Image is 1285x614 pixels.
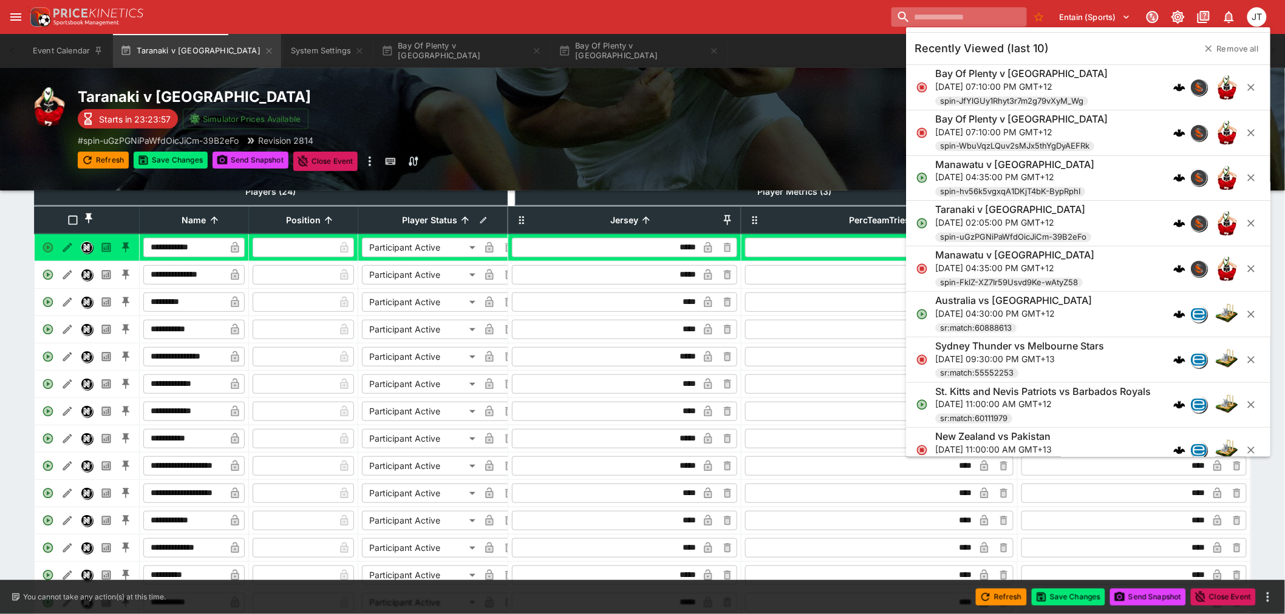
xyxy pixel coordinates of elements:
div: Nexus [81,378,93,390]
img: logo-cerberus.svg [1173,217,1185,229]
div: Active Player [38,292,58,312]
img: cricket.png [1215,393,1239,417]
div: Active Player [38,538,58,558]
div: Nexus [81,405,93,417]
button: Edit [58,484,77,503]
p: [DATE] 07:10:00 PM GMT+12 [935,125,1108,138]
button: Edit [58,320,77,339]
button: Edit [58,265,77,285]
button: more [363,152,377,171]
button: System Settings [284,34,372,68]
p: [DATE] 02:05:00 PM GMT+12 [935,216,1091,229]
div: Active Player [38,265,58,285]
img: nexus.svg [81,297,92,308]
button: Nexus [77,402,97,421]
div: Active Player [38,402,58,421]
span: sr:match:55552253 [935,367,1018,379]
span: sr:match:60111979 [935,413,1012,425]
div: Active Player [38,484,58,503]
p: [DATE] 04:30:00 PM GMT+12 [935,306,1092,319]
svg: Open [916,217,928,229]
div: Nexus [81,487,93,499]
svg: Closed [916,81,928,93]
div: cerberus [1173,308,1185,320]
img: rugby_union.png [1215,120,1239,144]
button: Past Performances [97,292,116,312]
div: Active Player [38,347,58,366]
p: Revision 2814 [258,134,313,147]
img: betradar.png [1191,442,1207,458]
div: betradar [1190,306,1207,323]
img: nexus.svg [81,461,92,471]
img: betradar.png [1191,306,1207,322]
img: cricket.png [1215,302,1239,326]
div: Participant Active [362,320,480,339]
svg: Closed [916,126,928,138]
div: Participant Active [362,565,480,585]
div: cerberus [1173,172,1185,184]
button: more [1261,590,1275,604]
img: nexus.svg [81,242,92,253]
img: logo-cerberus.svg [1173,81,1185,93]
button: Nexus [77,484,97,503]
span: spin-FklZ-XZ7Ir59Usvd9Ke-wAtyZ58 [935,277,1083,289]
div: Nexus [81,542,93,554]
button: Past Performances [97,238,116,257]
div: Participant Active [362,238,480,257]
img: rugby_union.png [1215,257,1239,281]
button: Past Performances [97,484,116,503]
img: nexus.svg [81,406,92,417]
div: cerberus [1173,81,1185,93]
img: nexus.svg [81,379,92,390]
div: Participant Active [362,511,480,530]
div: Active Player [38,456,58,476]
button: Edit [58,429,77,448]
div: Active Player [38,565,58,585]
h6: New Zealand vs Pakistan [935,430,1051,443]
span: spin-WbuVqzLQuv2sMJx5thYgDyAEFRk [935,140,1094,152]
button: Nexus [77,292,97,312]
h6: Australia vs [GEOGRAPHIC_DATA] [935,294,1092,307]
button: Refresh [78,152,129,169]
p: [DATE] 04:35:00 PM GMT+12 [935,170,1094,183]
span: Name [169,213,220,228]
svg: Closed [916,353,928,365]
button: Past Performances [97,347,116,366]
span: Position [273,213,334,228]
img: nexus.svg [81,542,92,553]
button: Past Performances [97,456,116,476]
div: cerberus [1173,126,1185,138]
p: [DATE] 11:00:00 AM GMT+12 [935,397,1151,410]
div: Participant Active [362,429,480,448]
button: Connected to PK [1142,6,1164,28]
img: rugby_union.png [1215,166,1239,190]
button: Event Calendar [26,34,111,68]
img: betradar.png [1191,351,1207,367]
div: sportingsolutions [1190,124,1207,141]
div: sportingsolutions [1190,215,1207,232]
button: Past Performances [97,374,116,394]
div: Nexus [81,296,93,308]
span: spin-JfYlGUy1Rhyt3r7m2g79vXyM_Wg [935,95,1088,107]
svg: Open [916,308,928,320]
div: cerberus [1173,217,1185,229]
div: betradar [1190,396,1207,413]
button: Nexus [77,456,97,476]
button: Past Performances [97,565,116,585]
button: Edit [58,565,77,585]
img: logo-cerberus.svg [1173,263,1185,275]
th: Player Metrics (3) [516,178,1074,205]
img: logo-cerberus.svg [1173,126,1185,138]
img: nexus.svg [81,570,92,581]
button: Send Snapshot [1110,589,1186,606]
button: Save Changes [134,152,208,169]
img: nexus.svg [81,351,92,362]
div: sportingsolutions [1190,79,1207,96]
img: Sportsbook Management [53,20,119,25]
div: Active Player [38,374,58,394]
svg: Open [916,399,928,411]
div: Nexus [81,241,93,254]
div: Participant Active [362,456,480,476]
button: Nexus [77,511,97,530]
button: Bulk edit [475,212,491,228]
